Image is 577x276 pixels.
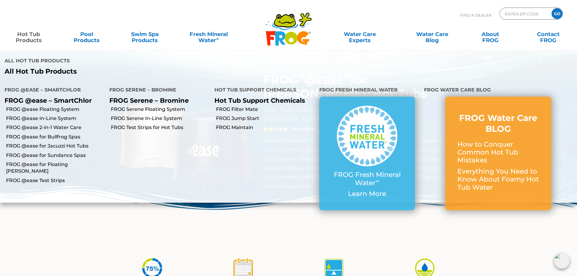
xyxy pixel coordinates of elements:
[5,97,100,104] p: FROG @ease – SmartChlor
[331,190,403,198] p: Learn More
[554,253,570,269] img: openIcon
[5,85,100,97] h4: FROG @ease – SmartChlor
[460,8,492,23] p: Find A Dealer
[6,177,105,184] a: FROG @ease Test Strips
[552,8,562,19] input: GO
[122,28,167,40] a: Swim SpaProducts
[180,28,237,40] a: Fresh MineralWater∞
[111,124,210,131] a: FROG Test Strips for Hot Tubs
[323,28,396,40] a: Water CareExperts
[424,85,572,97] h4: FROG Water Care Blog
[216,106,315,113] a: FROG Filter Mate
[6,115,105,122] a: FROG @ease In-Line System
[111,106,210,113] a: FROG Serene Floating System
[468,28,513,40] a: AboutFROG
[6,152,105,159] a: FROG @ease for Sundance Spas
[457,112,539,135] h3: FROG Water Care BLOG
[376,178,379,184] sup: ∞
[6,106,105,113] a: FROG @ease Floating System
[214,85,310,97] h4: Hot Tub Support Chemicals
[109,85,205,97] h4: FROG Serene – Bromine
[6,124,105,131] a: FROG @ease 2-in-1 Water Care
[331,171,403,187] p: FROG Fresh Mineral Water
[410,28,455,40] a: Water CareBlog
[504,9,545,18] input: Zip Code Form
[319,85,415,97] h4: FROG Fresh Mineral Water
[216,115,315,122] a: FROG Jump Start
[214,97,310,104] p: Hot Tub Support Chemicals
[111,115,210,122] a: FROG Serene In-Line System
[5,55,284,68] h4: All Hot Tub Products
[5,68,284,75] a: All Hot Tub Products
[331,106,403,201] a: FROG Fresh Mineral Water∞ Learn More
[457,112,539,195] a: FROG Water Care BLOG How to Conquer Common Hot Tub Mistakes Everything You Need to Know About Foa...
[216,36,219,41] sup: ∞
[526,28,571,40] a: ContactFROG
[457,141,539,165] p: How to Conquer Common Hot Tub Mistakes
[6,161,105,175] a: FROG @ease for Floating [PERSON_NAME]
[6,143,105,149] a: FROG @ease for Jacuzzi Hot Tubs
[109,97,205,104] p: FROG Serene – Bromine
[64,28,109,40] a: PoolProducts
[6,134,105,140] a: FROG @ease for Bullfrog Spas
[457,168,539,191] p: Everything You Need to Know About Foamy Hot Tub Water
[216,124,315,131] a: FROG Maintain
[6,28,51,40] a: Hot TubProducts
